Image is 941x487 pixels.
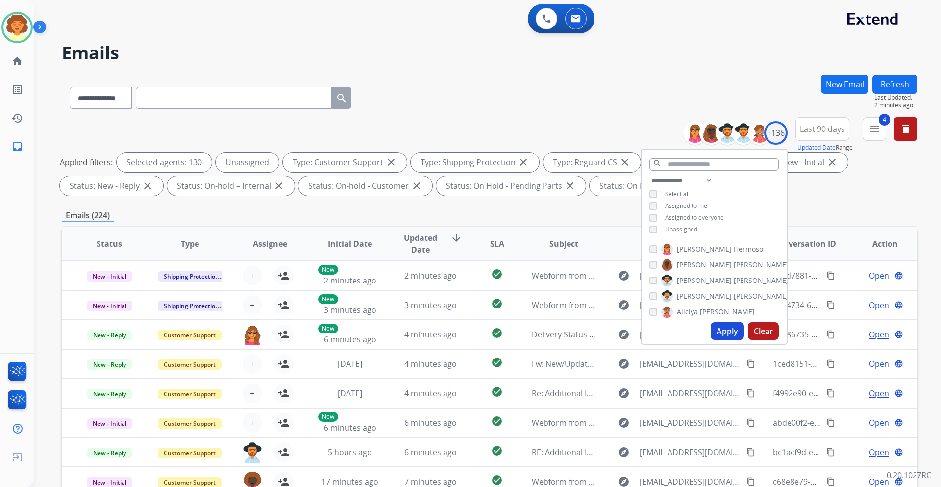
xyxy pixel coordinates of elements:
[167,176,295,196] div: Status: On-hold – Internal
[87,448,132,458] span: New - Reply
[734,291,789,301] span: [PERSON_NAME]
[278,387,290,399] mat-icon: person_add
[797,143,853,152] span: Range
[87,359,132,370] span: New - Reply
[869,299,889,311] span: Open
[158,271,225,282] span: Shipping Protection
[549,238,578,250] span: Subject
[324,422,376,433] span: 6 minutes ago
[450,232,462,244] mat-icon: arrow_downward
[894,389,903,398] mat-icon: language
[665,202,707,210] span: Assigned to me
[619,156,631,168] mat-icon: close
[11,84,23,96] mat-icon: list_alt
[640,446,741,458] span: [EMAIL_ADDRESS][DOMAIN_NAME]
[773,359,923,369] span: 1ced8151-3042-4f0c-bd88-8d056989c9be
[338,359,362,369] span: [DATE]
[87,271,132,282] span: New - Initial
[640,417,741,429] span: [EMAIL_ADDRESS][DOMAIN_NAME]
[618,446,630,458] mat-icon: explore
[3,14,31,41] img: avatar
[181,238,199,250] span: Type
[869,270,889,282] span: Open
[324,334,376,345] span: 6 minutes ago
[618,387,630,399] mat-icon: explore
[746,389,755,398] mat-icon: content_copy
[518,156,529,168] mat-icon: close
[532,270,754,281] span: Webform from [EMAIL_ADDRESS][DOMAIN_NAME] on [DATE]
[564,180,576,192] mat-icon: close
[894,301,903,309] mat-icon: language
[278,417,290,429] mat-icon: person_add
[250,270,254,282] span: +
[746,418,755,427] mat-icon: content_copy
[677,291,732,301] span: [PERSON_NAME]
[11,55,23,67] mat-icon: home
[491,386,503,398] mat-icon: check_circle
[87,418,132,429] span: New - Initial
[404,476,457,487] span: 7 minutes ago
[278,358,290,370] mat-icon: person_add
[887,469,931,481] p: 0.20.1027RC
[158,330,222,340] span: Customer Support
[826,477,835,486] mat-icon: content_copy
[734,244,763,254] span: Hermoso
[318,412,338,422] p: New
[278,299,290,311] mat-icon: person_add
[894,418,903,427] mat-icon: language
[795,117,849,141] button: Last 90 days
[398,232,443,256] span: Updated Date
[491,268,503,280] mat-icon: check_circle
[532,388,900,399] span: Re: Additional Information Needed: Photo(s) and/or video(s) of defective product in question - 1 ...
[800,127,845,131] span: Last 90 days
[894,359,903,368] mat-icon: language
[532,359,834,369] span: Fw: New/Update Contract Needed Directly from [PERSON_NAME]/[PERSON_NAME]
[278,446,290,458] mat-icon: person_add
[318,294,338,304] p: New
[158,389,222,399] span: Customer Support
[894,448,903,457] mat-icon: language
[278,329,290,340] mat-icon: person_add
[700,307,755,317] span: [PERSON_NAME]
[385,156,397,168] mat-icon: close
[318,324,338,333] p: New
[62,209,114,222] p: Emails (224)
[826,271,835,280] mat-icon: content_copy
[773,388,916,399] span: f4992e90-e453-432f-90f6-a1ef003e0053
[837,227,917,261] th: Action
[532,300,754,310] span: Webform from [EMAIL_ADDRESS][DOMAIN_NAME] on [DATE]
[746,477,755,486] mat-icon: content_copy
[491,415,503,427] mat-icon: check_circle
[142,180,153,192] mat-icon: close
[273,180,285,192] mat-icon: close
[894,271,903,280] mat-icon: language
[250,387,254,399] span: +
[216,153,279,172] div: Unassigned
[900,123,912,135] mat-icon: delete
[532,329,664,340] span: Delivery Status Notification (Failure)
[826,389,835,398] mat-icon: content_copy
[328,447,372,458] span: 5 hours ago
[336,92,347,104] mat-icon: search
[324,305,376,315] span: 3 minutes ago
[491,327,503,339] mat-icon: check_circle
[773,476,918,487] span: c68e8e79-d255-4359-8f45-08fe33f296d3
[404,388,457,399] span: 4 minutes ago
[158,418,222,429] span: Customer Support
[677,244,732,254] span: [PERSON_NAME]
[869,329,889,340] span: Open
[869,387,889,399] span: Open
[491,298,503,309] mat-icon: check_circle
[640,299,741,311] span: [EMAIL_ADDRESS][DOMAIN_NAME]
[826,359,835,368] mat-icon: content_copy
[618,270,630,282] mat-icon: explore
[869,417,889,429] span: Open
[322,476,378,487] span: 17 minutes ago
[590,176,721,196] div: Status: On Hold - Servicers
[60,156,113,168] p: Applied filters:
[821,75,868,94] button: New Email
[490,238,504,250] span: SLA
[863,117,886,141] button: 4
[826,448,835,457] mat-icon: content_copy
[338,388,362,399] span: [DATE]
